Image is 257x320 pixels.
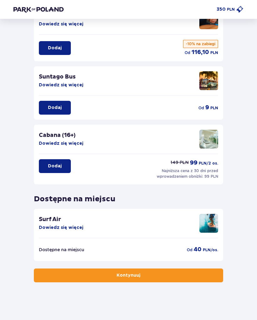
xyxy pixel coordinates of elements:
p: PLN [227,7,235,12]
p: Dostępne na miejscu [39,247,84,253]
p: Kontynuuj [117,272,140,279]
p: Dostępne na miejscu [34,189,115,204]
p: 350 [217,6,226,13]
p: -10% na zabiegi [183,40,218,48]
span: od [198,105,204,111]
span: PLN [210,105,218,111]
span: od [185,50,190,56]
img: Park of Poland logo [13,6,64,13]
button: Dodaj [39,159,71,173]
p: Surf Air [39,216,61,223]
span: 9 [205,104,209,111]
span: od [187,247,192,253]
p: Suntago Bus [39,73,76,81]
button: Dodaj [39,41,71,55]
p: Dodaj [48,45,62,51]
button: Dowiedz się więcej [39,21,83,27]
p: Cabana (16+) [39,132,76,139]
img: attraction [199,130,218,149]
p: 149 PLN [170,159,189,165]
img: attraction [199,71,218,90]
button: Dowiedz się więcej [39,82,83,88]
span: 99 [190,159,197,167]
button: Kontynuuj [34,268,223,282]
span: PLN /os. [203,247,218,253]
p: Najniższa cena z 30 dni przed wprowadzeniem obniżki: 99 PLN [155,168,218,179]
button: Dowiedz się więcej [39,140,83,147]
p: Dodaj [48,163,62,169]
span: PLN [210,50,218,56]
span: PLN /2 os. [199,160,218,166]
img: attraction [199,214,218,233]
button: Dowiedz się więcej [39,225,83,231]
span: 116,10 [191,49,209,56]
img: attraction [199,10,218,29]
button: Dodaj [39,101,71,115]
span: 40 [194,246,202,253]
p: Dodaj [48,105,62,111]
